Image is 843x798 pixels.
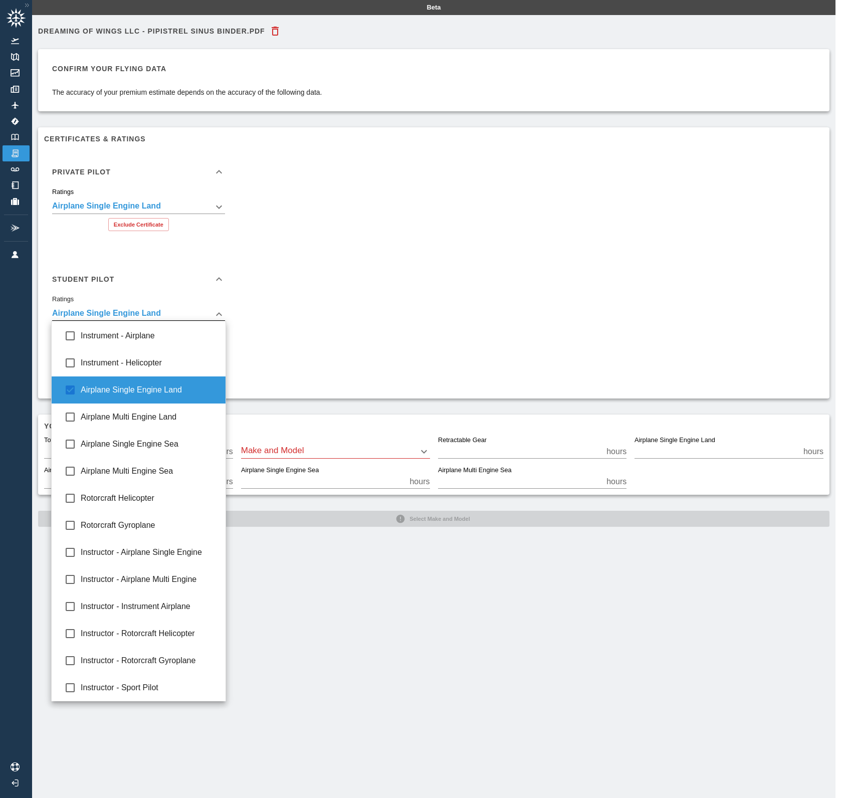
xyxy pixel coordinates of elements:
span: Rotorcraft Gyroplane [81,519,218,531]
span: Instructor - Airplane Single Engine [81,546,218,558]
span: Instructor - Rotorcraft Gyroplane [81,655,218,667]
span: Airplane Single Engine Land [81,384,218,396]
span: Instructor - Sport Pilot [81,682,218,694]
span: Airplane Multi Engine Land [81,411,218,423]
span: Instructor - Rotorcraft Helicopter [81,628,218,640]
span: Rotorcraft Helicopter [81,492,218,504]
span: Instrument - Helicopter [81,357,218,369]
span: Instructor - Airplane Multi Engine [81,573,218,585]
span: Instrument - Airplane [81,330,218,342]
span: Airplane Multi Engine Sea [81,465,218,477]
span: Instructor - Instrument Airplane [81,601,218,613]
span: Airplane Single Engine Sea [81,438,218,450]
